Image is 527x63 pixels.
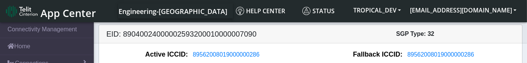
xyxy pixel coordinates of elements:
a: Your current platform instance [118,3,227,18]
img: status.svg [302,7,311,15]
img: logo-telit-cinterion-gw-new.png [6,5,38,17]
a: App Center [6,3,95,19]
button: 89562008019000000286 [402,50,479,60]
button: [EMAIL_ADDRESS][DOMAIN_NAME] [405,3,521,17]
img: knowledge.svg [236,7,244,15]
span: Fallback ICCID: [353,49,402,60]
span: SGP Type: 32 [396,31,434,37]
span: 89562008019000000286 [193,51,260,58]
span: Engineering-[GEOGRAPHIC_DATA] [119,7,227,16]
span: Active ICCID: [145,49,188,60]
button: TROPICAL_DEV [349,3,405,17]
span: App Center [41,6,96,20]
a: Status [299,3,349,18]
h5: EID: 89040024000002593200010000007090 [101,29,311,38]
span: 89562008019000000286 [407,51,474,58]
button: 89562008019000000286 [188,50,264,60]
a: Help center [233,3,299,18]
span: Status [302,7,335,15]
span: Help center [236,7,285,15]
